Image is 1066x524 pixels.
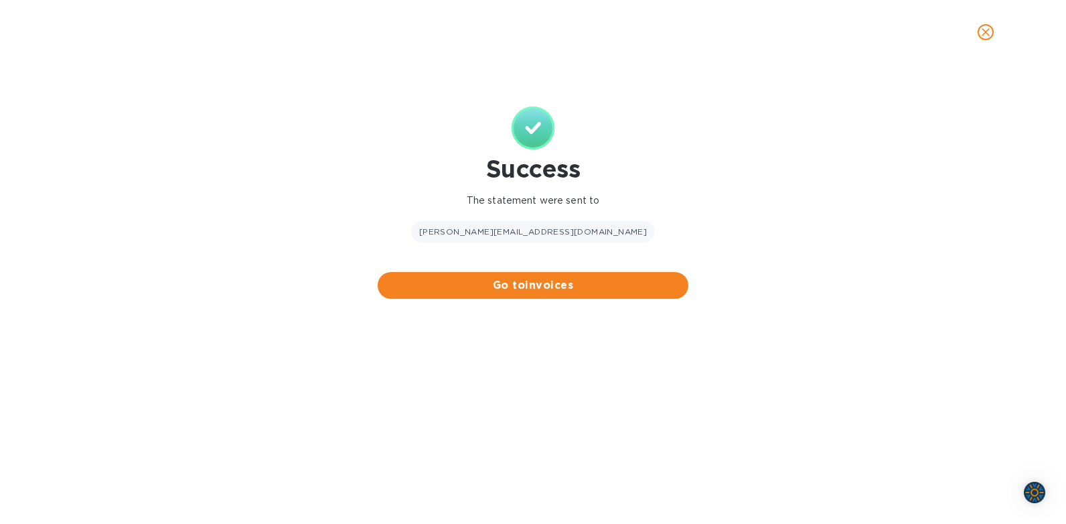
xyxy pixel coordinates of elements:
button: Go toinvoices [378,272,688,299]
button: close [970,16,1002,48]
span: [PERSON_NAME][EMAIL_ADDRESS][DOMAIN_NAME] [419,226,647,237]
span: Go to invoices [388,277,678,293]
p: The statement were sent to [378,194,688,208]
h1: Success [378,155,688,183]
